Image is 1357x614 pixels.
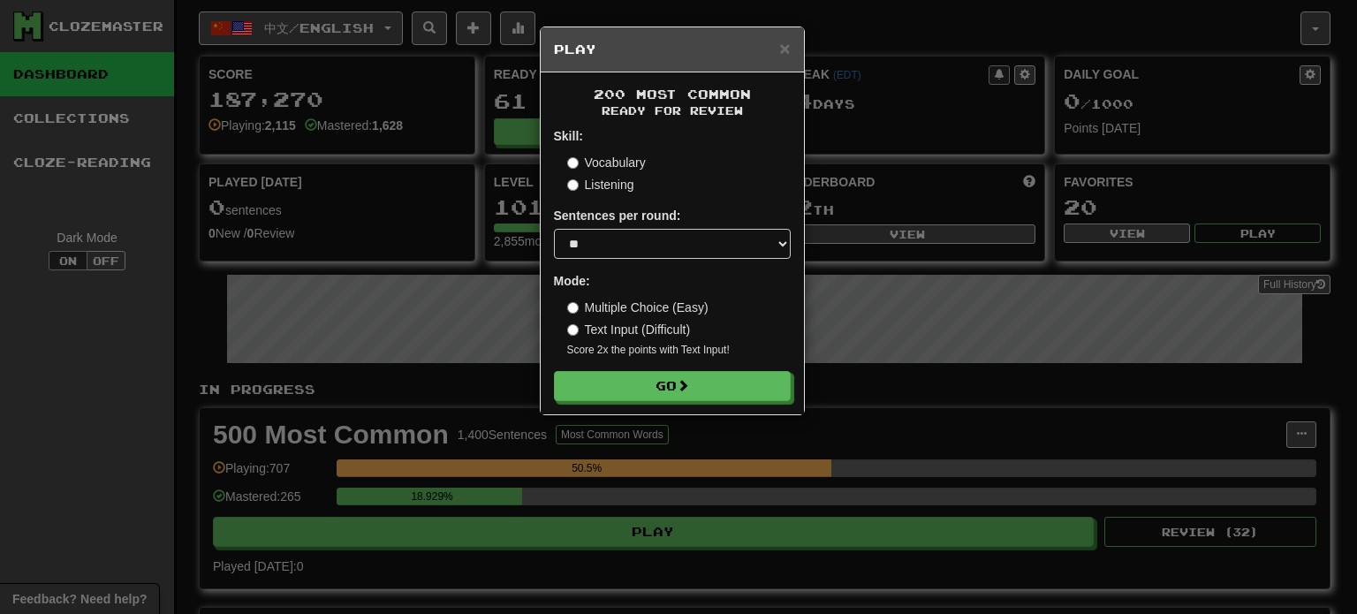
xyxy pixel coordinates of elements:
input: Listening [567,179,579,191]
label: Vocabulary [567,154,646,171]
h5: Play [554,41,791,58]
span: 200 Most Common [594,87,751,102]
button: Go [554,371,791,401]
label: Sentences per round: [554,207,681,224]
input: Text Input (Difficult) [567,324,579,336]
label: Multiple Choice (Easy) [567,299,709,316]
small: Ready for Review [554,103,791,118]
strong: Mode: [554,274,590,288]
label: Text Input (Difficult) [567,321,691,338]
label: Listening [567,176,634,193]
button: Close [779,39,790,57]
span: × [779,38,790,58]
input: Multiple Choice (Easy) [567,302,579,314]
small: Score 2x the points with Text Input ! [567,343,791,358]
strong: Skill: [554,129,583,143]
input: Vocabulary [567,157,579,169]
